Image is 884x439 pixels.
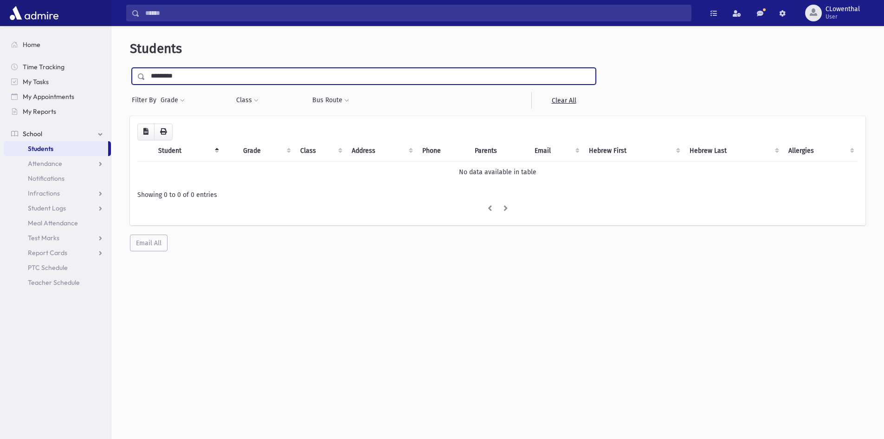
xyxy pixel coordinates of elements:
a: PTC Schedule [4,260,111,275]
button: Bus Route [312,92,349,109]
a: Home [4,37,111,52]
span: Time Tracking [23,63,65,71]
th: Student: activate to sort column descending [153,140,223,162]
th: Email: activate to sort column ascending [529,140,583,162]
a: Time Tracking [4,59,111,74]
span: Students [28,144,53,153]
a: School [4,126,111,141]
span: Filter By [132,95,160,105]
button: Print [154,124,173,140]
th: Phone [417,140,469,162]
span: Teacher Schedule [28,278,80,287]
th: Class: activate to sort column ascending [295,140,347,162]
th: Hebrew Last: activate to sort column ascending [684,140,783,162]
span: Report Cards [28,249,67,257]
a: My Reports [4,104,111,119]
td: No data available in table [137,161,858,183]
span: Notifications [28,174,65,183]
span: Meal Attendance [28,219,78,227]
a: Teacher Schedule [4,275,111,290]
img: AdmirePro [7,4,61,22]
th: Parents [469,140,529,162]
button: Grade [160,92,185,109]
button: Email All [130,235,168,251]
button: CSV [137,124,155,140]
div: Showing 0 to 0 of 0 entries [137,190,858,200]
span: Infractions [28,189,60,197]
span: CLowenthal [826,6,860,13]
span: Test Marks [28,234,59,242]
a: Student Logs [4,201,111,216]
span: My Reports [23,107,56,116]
span: Students [130,41,182,56]
span: Student Logs [28,204,66,212]
a: Students [4,141,108,156]
a: Attendance [4,156,111,171]
a: Clear All [531,92,596,109]
th: Grade: activate to sort column ascending [238,140,294,162]
span: School [23,130,42,138]
a: Report Cards [4,245,111,260]
a: Meal Attendance [4,216,111,230]
a: Notifications [4,171,111,186]
span: User [826,13,860,20]
a: Infractions [4,186,111,201]
th: Hebrew First: activate to sort column ascending [583,140,684,162]
th: Address: activate to sort column ascending [346,140,417,162]
input: Search [140,5,691,21]
span: My Tasks [23,78,49,86]
span: PTC Schedule [28,263,68,272]
a: My Appointments [4,89,111,104]
a: Test Marks [4,230,111,245]
span: My Appointments [23,92,74,101]
span: Home [23,40,40,49]
button: Class [236,92,259,109]
span: Attendance [28,159,62,168]
a: My Tasks [4,74,111,89]
th: Allergies: activate to sort column ascending [783,140,858,162]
